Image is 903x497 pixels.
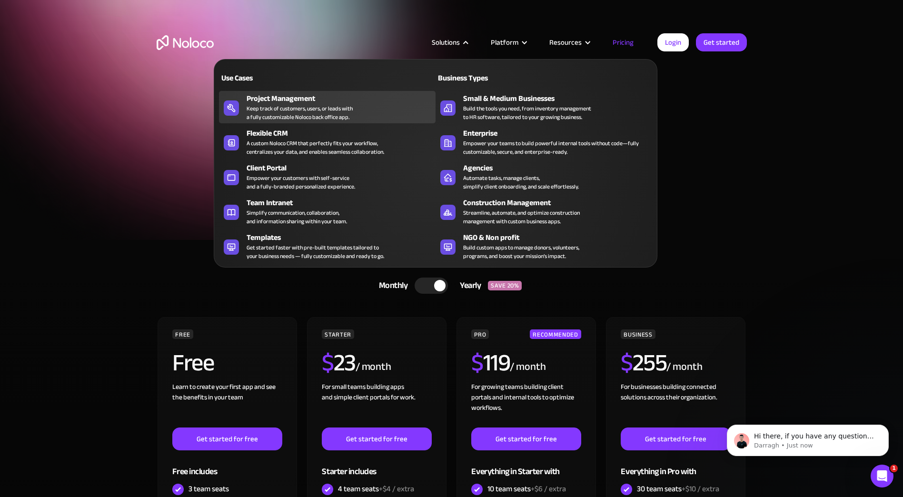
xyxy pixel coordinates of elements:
[322,382,431,427] div: For small teams building apps and simple client portals for work. ‍
[471,450,581,481] div: Everything in Starter with
[487,484,566,494] div: 10 team seats
[637,484,719,494] div: 30 team seats
[463,128,656,139] div: Enterprise
[621,351,666,375] h2: 255
[621,340,633,385] span: $
[463,209,580,226] div: Streamline, automate, and optimize construction management with custom business apps.
[172,427,282,450] a: Get started for free
[157,35,214,50] a: home
[491,36,518,49] div: Platform
[621,329,655,339] div: BUSINESS
[322,450,431,481] div: Starter includes
[367,278,415,293] div: Monthly
[621,450,730,481] div: Everything in Pro with
[247,162,440,174] div: Client Portal
[488,281,522,290] div: SAVE 20%
[219,160,436,193] a: Client PortalEmpower your customers with self-serviceand a fully-branded personalized experience.
[322,427,431,450] a: Get started for free
[549,36,582,49] div: Resources
[537,36,601,49] div: Resources
[621,382,730,427] div: For businesses building connected solutions across their organization. ‍
[322,351,356,375] h2: 23
[601,36,645,49] a: Pricing
[219,126,436,158] a: Flexible CRMA custom Noloco CRM that perfectly fits your workflow,centralizes your data, and enab...
[463,104,591,121] div: Build the tools you need, from inventory management to HR software, tailored to your growing busi...
[471,329,489,339] div: PRO
[356,359,391,375] div: / month
[463,174,579,191] div: Automate tasks, manage clients, simplify client onboarding, and scale effortlessly.
[530,329,581,339] div: RECOMMENDED
[657,33,689,51] a: Login
[436,160,652,193] a: AgenciesAutomate tasks, manage clients,simplify client onboarding, and scale effortlessly.
[247,93,440,104] div: Project Management
[172,329,193,339] div: FREE
[322,329,354,339] div: STARTER
[471,427,581,450] a: Get started for free
[219,67,436,89] a: Use Cases
[172,382,282,427] div: Learn to create your first app and see the benefits in your team ‍
[157,249,747,273] div: CHOOSE YOUR PLAN
[471,382,581,427] div: For growing teams building client portals and internal tools to optimize workflows.
[510,359,546,375] div: / month
[189,484,229,494] div: 3 team seats
[172,450,282,481] div: Free includes
[696,33,747,51] a: Get started
[420,36,479,49] div: Solutions
[463,197,656,209] div: Construction Management
[157,148,747,162] h2: Start for free. Upgrade to support your business at any stage.
[436,195,652,228] a: Construction ManagementStreamline, automate, and optimize constructionmanagement with custom busi...
[463,232,656,243] div: NGO & Non profit
[463,243,579,260] div: Build custom apps to manage donors, volunteers, programs, and boost your mission’s impact.
[247,128,440,139] div: Flexible CRM
[436,72,540,84] div: Business Types
[621,427,730,450] a: Get started for free
[471,340,483,385] span: $
[247,174,355,191] div: Empower your customers with self-service and a fully-branded personalized experience.
[890,465,898,472] span: 1
[463,162,656,174] div: Agencies
[436,230,652,262] a: NGO & Non profitBuild custom apps to manage donors, volunteers,programs, and boost your mission’s...
[463,93,656,104] div: Small & Medium Businesses
[379,482,414,496] span: +$4 / extra
[666,359,702,375] div: / month
[682,482,719,496] span: +$10 / extra
[463,139,647,156] div: Empower your teams to build powerful internal tools without code—fully customizable, secure, and ...
[338,484,414,494] div: 4 team seats
[531,482,566,496] span: +$6 / extra
[871,465,893,487] iframe: Intercom live chat
[219,195,436,228] a: Team IntranetSimplify communication, collaboration,and information sharing within your team.
[432,36,460,49] div: Solutions
[247,232,440,243] div: Templates
[219,72,323,84] div: Use Cases
[436,91,652,123] a: Small & Medium BusinessesBuild the tools you need, from inventory managementto HR software, tailo...
[436,126,652,158] a: EnterpriseEmpower your teams to build powerful internal tools without code—fully customizable, se...
[219,230,436,262] a: TemplatesGet started faster with pre-built templates tailored toyour business needs — fully custo...
[247,243,384,260] div: Get started faster with pre-built templates tailored to your business needs — fully customizable ...
[219,91,436,123] a: Project ManagementKeep track of customers, users, or leads witha fully customizable Noloco back o...
[471,351,510,375] h2: 119
[247,139,384,156] div: A custom Noloco CRM that perfectly fits your workflow, centralizes your data, and enables seamles...
[479,36,537,49] div: Platform
[172,351,214,375] h2: Free
[436,67,652,89] a: Business Types
[157,81,747,138] h1: Flexible Pricing Designed for Business
[448,278,488,293] div: Yearly
[322,340,334,385] span: $
[247,104,353,121] div: Keep track of customers, users, or leads with a fully customizable Noloco back office app.
[247,197,440,209] div: Team Intranet
[713,405,903,471] iframe: Intercom notifications message
[214,46,657,268] nav: Solutions
[247,209,347,226] div: Simplify communication, collaboration, and information sharing within your team.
